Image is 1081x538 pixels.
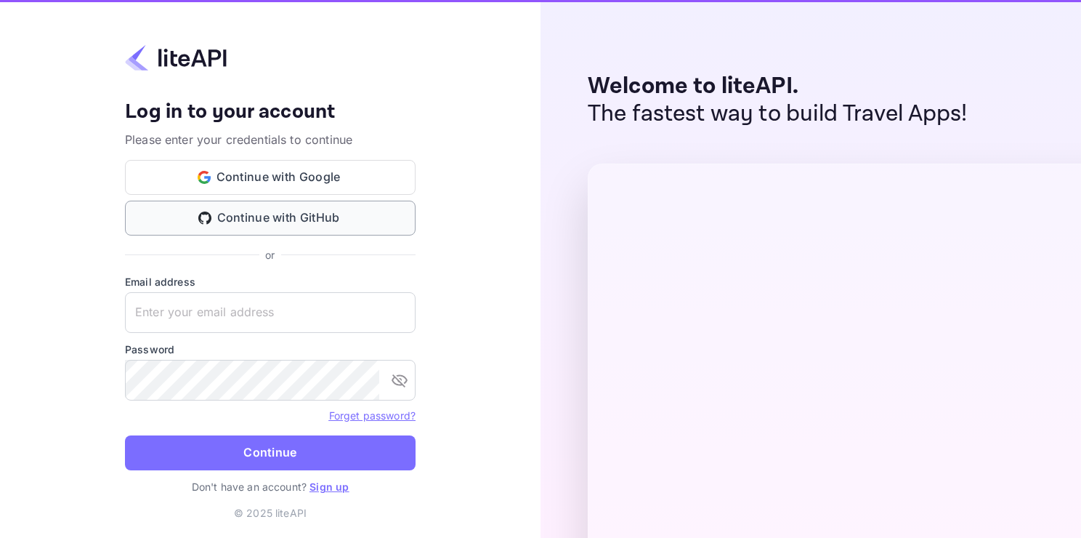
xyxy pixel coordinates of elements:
[385,366,414,395] button: toggle password visibility
[125,274,416,289] label: Email address
[125,100,416,125] h4: Log in to your account
[125,342,416,357] label: Password
[588,73,968,100] p: Welcome to liteAPI.
[125,479,416,494] p: Don't have an account?
[125,435,416,470] button: Continue
[125,160,416,195] button: Continue with Google
[329,408,416,422] a: Forget password?
[125,44,227,72] img: liteapi
[309,481,349,493] a: Sign up
[588,100,968,128] p: The fastest way to build Travel Apps!
[125,131,416,148] p: Please enter your credentials to continue
[125,201,416,236] button: Continue with GitHub
[265,247,275,262] p: or
[125,292,416,333] input: Enter your email address
[329,409,416,422] a: Forget password?
[234,505,307,521] p: © 2025 liteAPI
